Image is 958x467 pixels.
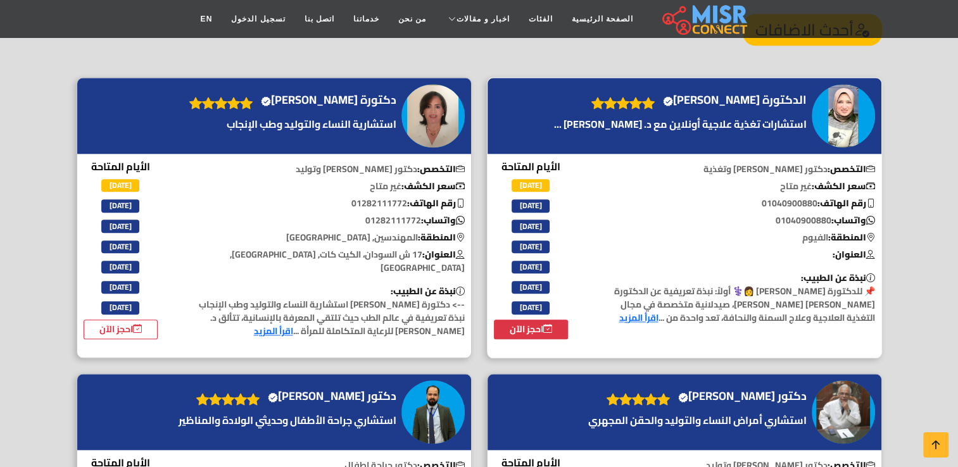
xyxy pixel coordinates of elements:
[562,7,643,31] a: الصفحة الرئيسية
[812,178,875,194] b: سعر الكشف:
[84,320,158,339] a: احجز الآن
[179,285,471,338] p: --> دكتورة [PERSON_NAME] استشارية النساء والتوليد وطب الإنجاب نبذة تعريفية في عالم الطب حيث تلتقي...
[512,240,550,253] span: [DATE]
[831,212,875,228] b: واتساب:
[812,84,875,147] img: الدكتورة شيماء حسن
[175,413,400,428] a: استشاري جراحة الأطفال وحديثي الولادة والمناظير
[259,90,400,109] a: دكتورة [PERSON_NAME]
[512,179,550,192] span: [DATE]
[512,220,550,232] span: [DATE]
[101,199,139,212] span: [DATE]
[422,246,465,263] b: العنوان:
[678,392,688,402] svg: Verified account
[101,261,139,273] span: [DATE]
[179,197,471,210] p: 01282111772
[519,7,562,31] a: الفئات
[436,7,519,31] a: اخبار و مقالات
[344,7,389,31] a: خدماتنا
[828,161,875,177] b: التخصص:
[418,229,465,246] b: المنطقة:
[84,159,158,339] div: الأيام المتاحة
[179,214,471,227] p: 01282111772
[261,96,271,106] svg: Verified account
[661,90,810,109] a: الدكتورة [PERSON_NAME]
[589,163,881,176] p: دكتور [PERSON_NAME] وتغذية
[254,323,293,339] a: اقرأ المزيد
[179,163,471,176] p: دكتور [PERSON_NAME] وتوليد
[421,212,465,228] b: واتساب:
[268,389,396,403] h4: دكتور [PERSON_NAME]
[179,231,471,244] p: المهندسين, [GEOGRAPHIC_DATA]
[101,220,139,232] span: [DATE]
[101,240,139,253] span: [DATE]
[676,387,810,406] a: دكتور [PERSON_NAME]
[512,301,550,314] span: [DATE]
[589,231,881,244] p: الفيوم
[589,214,881,227] p: 01040900880
[663,96,673,106] svg: Verified account
[295,7,344,31] a: اتصل بنا
[619,309,659,326] a: اقرأ المزيد
[183,116,400,132] a: استشارية النساء والتوليد وطب الإنجاب
[589,271,881,325] p: 📌 للدكتورة [PERSON_NAME] 👩⚕️ أولاً: نبذة تعريفية عن الدكتورة [PERSON_NAME] [PERSON_NAME]، صيدلاني...
[512,261,550,273] span: [DATE]
[662,3,747,35] img: main.misr_connect
[401,178,465,194] b: سعر الكشف:
[389,7,436,31] a: من نحن
[401,84,465,147] img: دكتورة إيمان مصطفى
[801,270,875,286] b: نبذة عن الطبيب:
[268,392,278,402] svg: Verified account
[261,93,396,107] h4: دكتورة [PERSON_NAME]
[191,7,222,31] a: EN
[585,413,810,428] a: استشاري أمراض النساء والتوليد والحقن المجهري
[663,93,807,107] h4: الدكتورة [PERSON_NAME]
[828,229,875,246] b: المنطقة:
[266,387,400,406] a: دكتور [PERSON_NAME]
[391,283,465,299] b: نبذة عن الطبيب:
[179,180,471,193] p: غير متاح
[678,389,807,403] h4: دكتور [PERSON_NAME]
[494,159,569,339] div: الأيام المتاحة
[833,246,875,263] b: العنوان:
[417,161,465,177] b: التخصص:
[101,281,139,294] span: [DATE]
[407,195,465,211] b: رقم الهاتف:
[457,13,510,25] span: اخبار و مقالات
[551,116,810,132] a: استشارات تغذية علاجية أونلاين مع د. [PERSON_NAME] ...
[589,197,881,210] p: 01040900880
[101,301,139,314] span: [DATE]
[589,180,881,193] p: غير متاح
[101,179,139,192] span: [DATE]
[401,380,465,444] img: دكتور عبدالرحمن السبع
[812,380,875,444] img: دكتور هشام صالح
[179,248,471,275] p: 17 ش السودان، الكيت كات, [GEOGRAPHIC_DATA], [GEOGRAPHIC_DATA]
[817,195,875,211] b: رقم الهاتف:
[512,199,550,212] span: [DATE]
[222,7,294,31] a: تسجيل الدخول
[512,281,550,294] span: [DATE]
[494,320,569,339] a: احجز الآن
